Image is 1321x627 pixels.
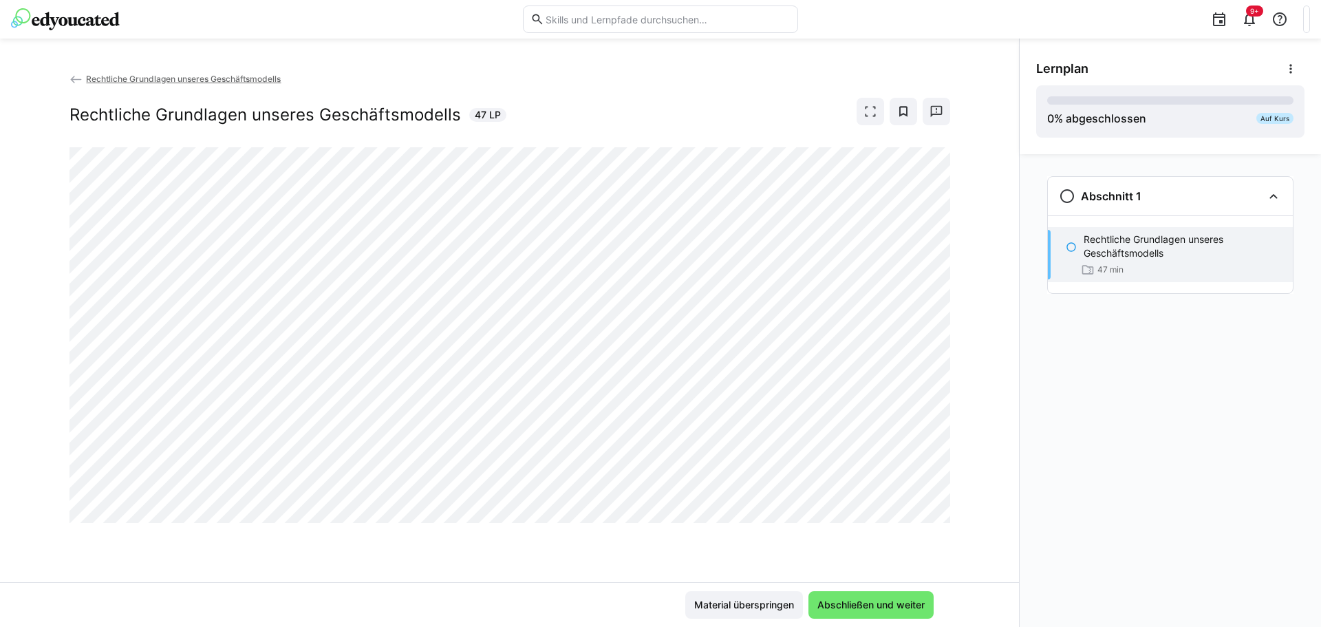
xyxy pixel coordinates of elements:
[815,598,927,612] span: Abschließen und weiter
[692,598,796,612] span: Material überspringen
[1047,110,1146,127] div: % abgeschlossen
[69,74,281,84] a: Rechtliche Grundlagen unseres Geschäftsmodells
[1084,233,1282,260] p: Rechtliche Grundlagen unseres Geschäftsmodells
[1097,264,1124,275] span: 47 min
[1250,7,1259,15] span: 9+
[1256,113,1293,124] div: Auf Kurs
[86,74,281,84] span: Rechtliche Grundlagen unseres Geschäftsmodells
[1036,61,1088,76] span: Lernplan
[475,108,501,122] span: 47 LP
[1081,189,1141,203] h3: Abschnitt 1
[544,13,791,25] input: Skills und Lernpfade durchsuchen…
[808,591,934,619] button: Abschließen und weiter
[685,591,803,619] button: Material überspringen
[69,105,461,125] h2: Rechtliche Grundlagen unseres Geschäftsmodells
[1047,111,1054,125] span: 0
